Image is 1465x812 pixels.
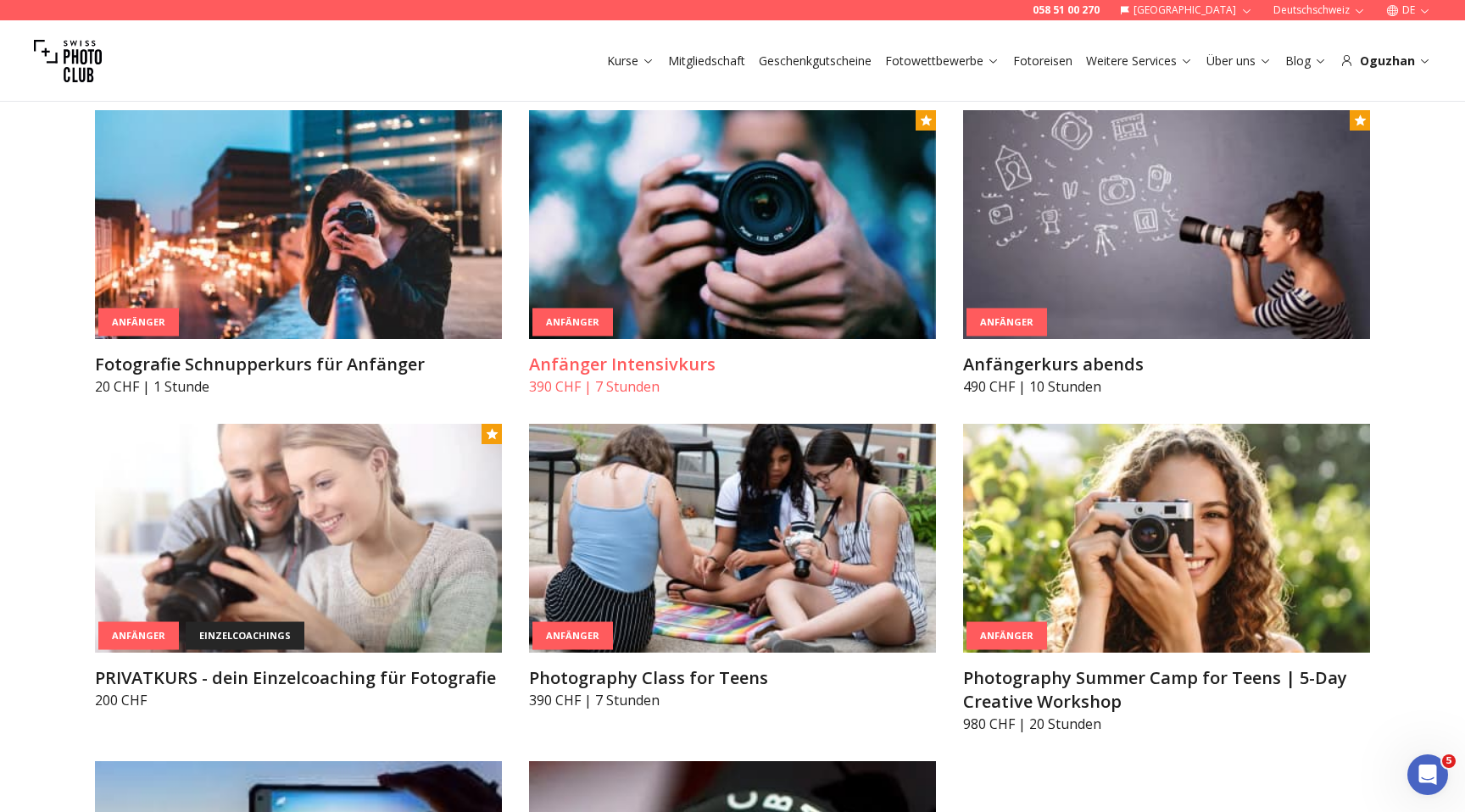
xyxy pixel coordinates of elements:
button: Mitgliedschaft [661,49,752,73]
div: Anfänger [966,309,1047,336]
a: Anfängerkurs abendsAnfängerAnfängerkurs abends490 CHF | 10 Stunden [963,110,1370,397]
button: Fotowettbewerbe [878,49,1006,73]
img: Anfängerkurs abends [963,110,1370,339]
p: 490 CHF | 10 Stunden [963,376,1370,397]
div: Anfänger [532,622,613,650]
div: Oguzhan [1340,53,1431,70]
a: Über uns [1206,53,1272,70]
button: Blog [1278,49,1334,73]
a: Anfänger IntensivkursAnfängerAnfänger Intensivkurs390 CHF | 7 Stunden [529,110,936,397]
a: Blog [1285,53,1327,70]
span: 5 [1442,754,1456,768]
p: 200 CHF [95,690,502,710]
p: 390 CHF | 7 Stunden [529,690,936,710]
div: Anfänger [98,309,179,336]
div: Anfänger [532,309,613,336]
button: Fotoreisen [1006,49,1079,73]
a: Fotowettbewerbe [885,53,1000,70]
img: Fotografie Schnupperkurs für Anfänger [95,110,502,339]
iframe: Intercom live chat [1407,754,1448,795]
a: Mitgliedschaft [668,53,745,70]
p: 20 CHF | 1 Stunde [95,376,502,397]
button: Über uns [1200,49,1278,73]
a: Fotografie Schnupperkurs für AnfängerAnfängerFotografie Schnupperkurs für Anfänger20 CHF | 1 Stunde [95,110,502,397]
h3: Anfänger Intensivkurs [529,353,936,376]
button: Kurse [600,49,661,73]
img: Swiss photo club [34,27,102,95]
img: Photography Class for Teens [529,424,936,653]
h3: Fotografie Schnupperkurs für Anfänger [95,353,502,376]
div: einzelcoachings [186,622,304,650]
button: Weitere Services [1079,49,1200,73]
h3: Photography Class for Teens [529,666,936,690]
img: Photography Summer Camp for Teens | 5-Day Creative Workshop [963,424,1370,653]
p: 980 CHF | 20 Stunden [963,714,1370,734]
a: Geschenkgutscheine [759,53,872,70]
h3: Anfängerkurs abends [963,353,1370,376]
img: Anfänger Intensivkurs [529,110,936,339]
h3: Photography Summer Camp for Teens | 5-Day Creative Workshop [963,666,1370,714]
button: Geschenkgutscheine [752,49,878,73]
h3: PRIVATKURS - dein Einzelcoaching für Fotografie [95,666,502,690]
a: Weitere Services [1086,53,1193,70]
a: PRIVATKURS - dein Einzelcoaching für FotografieAnfängereinzelcoachingsPRIVATKURS - dein Einzelcoa... [95,424,502,710]
img: PRIVATKURS - dein Einzelcoaching für Fotografie [95,424,502,653]
a: Kurse [607,53,655,70]
a: Photography Class for TeensAnfängerPhotography Class for Teens390 CHF | 7 Stunden [529,424,936,710]
div: Anfänger [966,622,1047,650]
a: 058 51 00 270 [1033,3,1100,17]
a: Photography Summer Camp for Teens | 5-Day Creative WorkshopAnfängerPhotography Summer Camp for Te... [963,424,1370,734]
div: Anfänger [98,622,179,650]
a: Fotoreisen [1013,53,1072,70]
p: 390 CHF | 7 Stunden [529,376,936,397]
